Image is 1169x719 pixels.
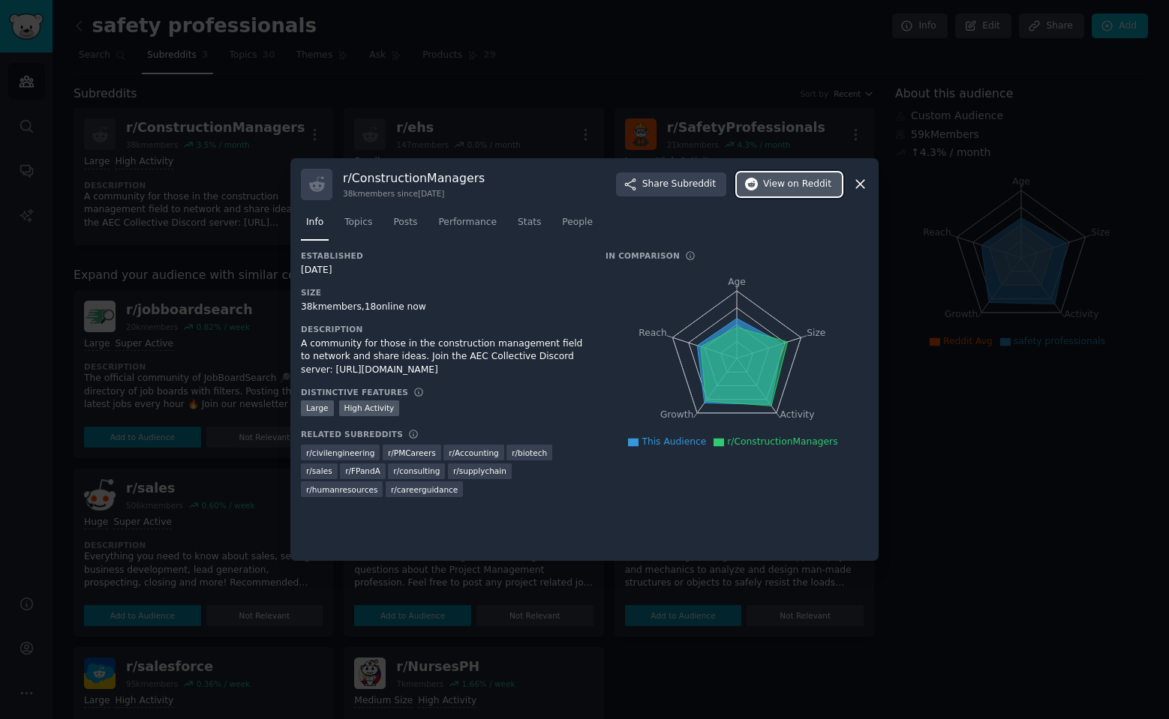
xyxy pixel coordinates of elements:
[343,188,485,199] div: 38k members since [DATE]
[606,250,680,261] h3: In Comparison
[301,287,584,298] h3: Size
[737,172,842,196] button: Viewon Reddit
[301,324,584,334] h3: Description
[672,178,716,191] span: Subreddit
[642,436,706,447] span: This Audience
[306,466,332,476] span: r/ sales
[642,178,716,191] span: Share
[393,216,417,229] span: Posts
[343,170,485,186] h3: r/ ConstructionManagers
[301,264,584,277] div: [DATE]
[660,409,693,420] tspan: Growth
[433,211,502,241] a: Performance
[788,178,831,191] span: on Reddit
[339,400,400,416] div: High Activity
[345,466,380,476] span: r/ FPandA
[728,277,746,287] tspan: Age
[453,466,506,476] span: r/ supplychain
[344,216,372,229] span: Topics
[301,301,584,314] div: 38k members, 18 online now
[306,484,377,495] span: r/ humanresources
[807,327,825,337] tspan: Size
[438,216,497,229] span: Performance
[301,429,403,439] h3: Related Subreddits
[391,484,458,495] span: r/ careerguidance
[301,211,329,241] a: Info
[512,448,547,458] span: r/ biotech
[639,327,667,337] tspan: Reach
[557,211,598,241] a: People
[393,466,440,476] span: r/ consulting
[301,387,408,397] h3: Distinctive Features
[763,178,831,191] span: View
[449,448,499,458] span: r/ Accounting
[301,400,334,416] div: Large
[306,216,323,229] span: Info
[562,216,593,229] span: People
[512,211,546,241] a: Stats
[727,436,837,447] span: r/ConstructionManagers
[616,172,726,196] button: ShareSubreddit
[388,448,436,458] span: r/ PMCareers
[388,211,422,241] a: Posts
[518,216,541,229] span: Stats
[301,337,584,377] div: A community for those in the construction management field to network and share ideas. Join the A...
[306,448,374,458] span: r/ civilengineering
[301,250,584,261] h3: Established
[339,211,377,241] a: Topics
[780,409,815,420] tspan: Activity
